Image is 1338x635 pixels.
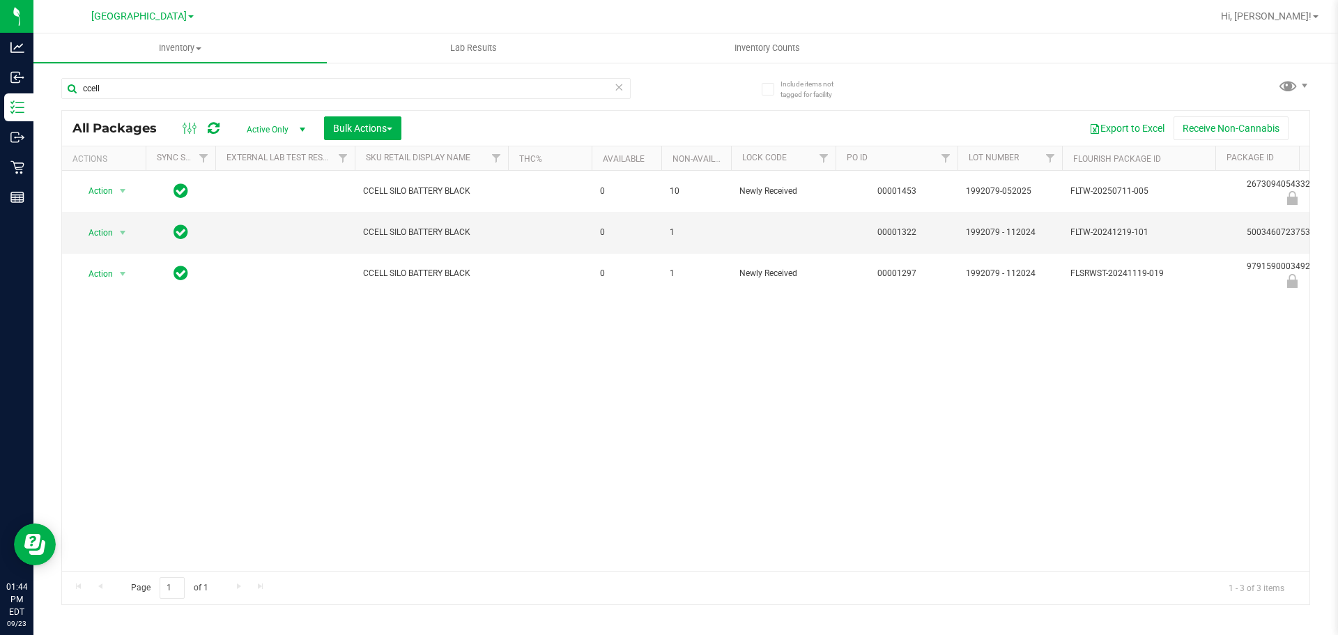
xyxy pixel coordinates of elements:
button: Receive Non-Cannabis [1174,116,1289,140]
span: 1 [670,226,723,239]
a: Lock Code [742,153,787,162]
a: Lot Number [969,153,1019,162]
span: Action [76,223,114,243]
span: 1992079 - 112024 [966,267,1054,280]
a: Package ID [1226,153,1274,162]
p: 09/23 [6,618,27,629]
input: 1 [160,577,185,599]
a: Filter [813,146,836,170]
a: Non-Available [672,154,735,164]
span: Include items not tagged for facility [780,79,850,100]
a: THC% [519,154,542,164]
span: Inventory Counts [716,42,819,54]
span: FLSRWST-20241119-019 [1070,267,1207,280]
button: Export to Excel [1080,116,1174,140]
a: Inventory Counts [620,33,914,63]
span: Action [76,264,114,284]
span: In Sync [174,181,188,201]
span: select [114,223,132,243]
span: [GEOGRAPHIC_DATA] [91,10,187,22]
span: Page of 1 [119,577,220,599]
a: Filter [332,146,355,170]
a: Inventory [33,33,327,63]
span: Clear [614,78,624,96]
inline-svg: Retail [10,160,24,174]
span: 10 [670,185,723,198]
span: 0 [600,226,653,239]
a: Sync Status [157,153,210,162]
span: In Sync [174,222,188,242]
span: Action [76,181,114,201]
inline-svg: Analytics [10,40,24,54]
a: Filter [1039,146,1062,170]
a: External Lab Test Result [226,153,336,162]
span: 1 - 3 of 3 items [1217,577,1295,598]
a: Filter [485,146,508,170]
iframe: Resource center [14,523,56,565]
inline-svg: Inbound [10,70,24,84]
span: 1992079 - 112024 [966,226,1054,239]
a: 00001297 [877,268,916,278]
a: Filter [935,146,958,170]
inline-svg: Outbound [10,130,24,144]
span: FLTW-20250711-005 [1070,185,1207,198]
span: 1 [670,267,723,280]
a: Available [603,154,645,164]
span: Lab Results [431,42,516,54]
span: Newly Received [739,267,827,280]
span: CCELL SILO BATTERY BLACK [363,267,500,280]
span: All Packages [72,121,171,136]
a: Filter [192,146,215,170]
div: Actions [72,154,140,164]
span: CCELL SILO BATTERY BLACK [363,226,500,239]
span: CCELL SILO BATTERY BLACK [363,185,500,198]
a: Sku Retail Display Name [366,153,470,162]
span: FLTW-20241219-101 [1070,226,1207,239]
span: select [114,181,132,201]
span: Newly Received [739,185,827,198]
a: PO ID [847,153,868,162]
span: 1992079-052025 [966,185,1054,198]
p: 01:44 PM EDT [6,581,27,618]
span: Bulk Actions [333,123,392,134]
a: 00001453 [877,186,916,196]
input: Search Package ID, Item Name, SKU, Lot or Part Number... [61,78,631,99]
inline-svg: Reports [10,190,24,204]
button: Bulk Actions [324,116,401,140]
span: Inventory [33,42,327,54]
a: Flourish Package ID [1073,154,1161,164]
a: Lab Results [327,33,620,63]
inline-svg: Inventory [10,100,24,114]
span: In Sync [174,263,188,283]
span: select [114,264,132,284]
span: 0 [600,185,653,198]
span: Hi, [PERSON_NAME]! [1221,10,1312,22]
a: 00001322 [877,227,916,237]
span: 0 [600,267,653,280]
